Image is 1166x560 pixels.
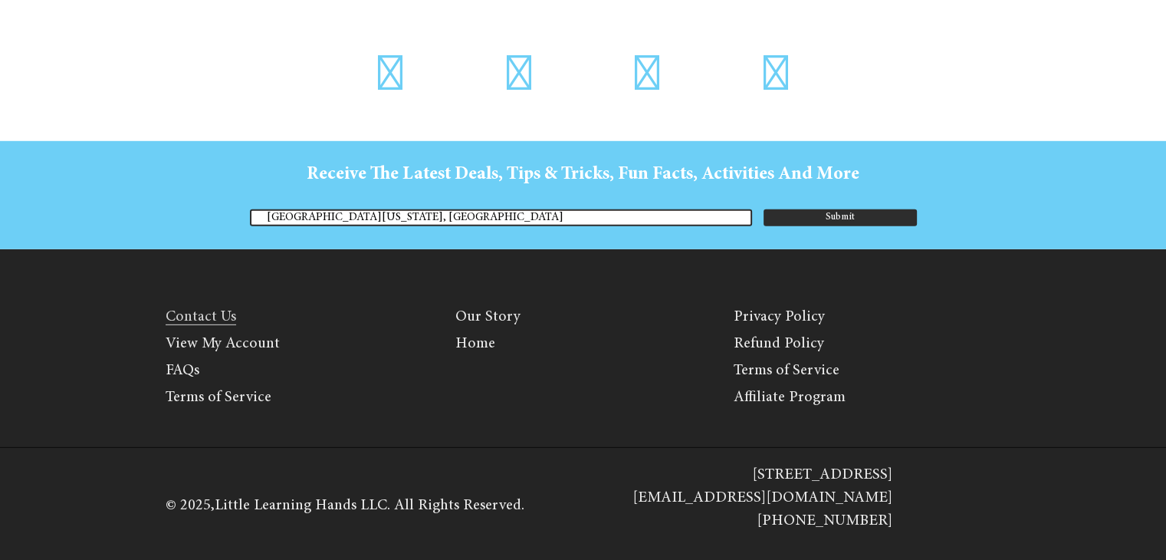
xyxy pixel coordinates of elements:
[734,309,825,324] a: Privacy Policy
[215,498,387,513] a: Little Learning Hands LLC
[455,336,495,351] a: Home
[734,336,824,351] a: Refund Policy
[826,212,855,222] span: Submit
[166,309,236,325] a: Contact Us
[734,363,839,378] a: Terms of Service
[764,209,917,226] button: Submit
[757,513,892,529] a: [PHONE_NUMBER]
[166,390,271,405] a: Terms of Service
[250,209,752,226] input: Please Enter Your Email Address
[455,309,521,324] a: Our Story
[307,166,859,184] span: Receive the latest deals, tips & tricks, fun facts, activities and more
[632,463,892,532] p: [STREET_ADDRESS]
[734,390,846,405] a: Affiliate Program
[632,490,892,506] a: [EMAIL_ADDRESS][DOMAIN_NAME]
[166,494,524,517] div: © 2025, . All Rights Reserved.
[166,336,280,351] a: View My Account
[166,363,199,378] a: FAQs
